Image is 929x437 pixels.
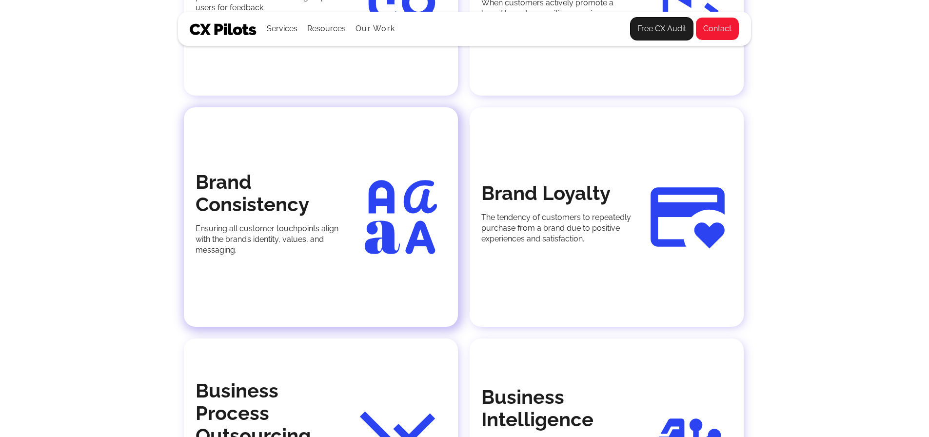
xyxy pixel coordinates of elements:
[307,12,346,45] div: Resources
[630,17,693,40] a: Free CX Audit
[307,22,346,36] div: Resources
[481,181,611,204] strong: Brand Loyalty
[196,223,346,256] p: Ensuring all customer touchpoints align with the brand’s identity, values, and messaging.
[196,170,309,216] strong: Brand Consistency
[267,12,297,45] div: Services
[481,385,593,431] strong: Business Intelligence
[267,22,297,36] div: Services
[481,212,632,244] p: The tendency of customers to repeatedly purchase from a brand due to positive experiences and sat...
[695,17,739,40] a: Contact
[356,24,395,33] a: Our Work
